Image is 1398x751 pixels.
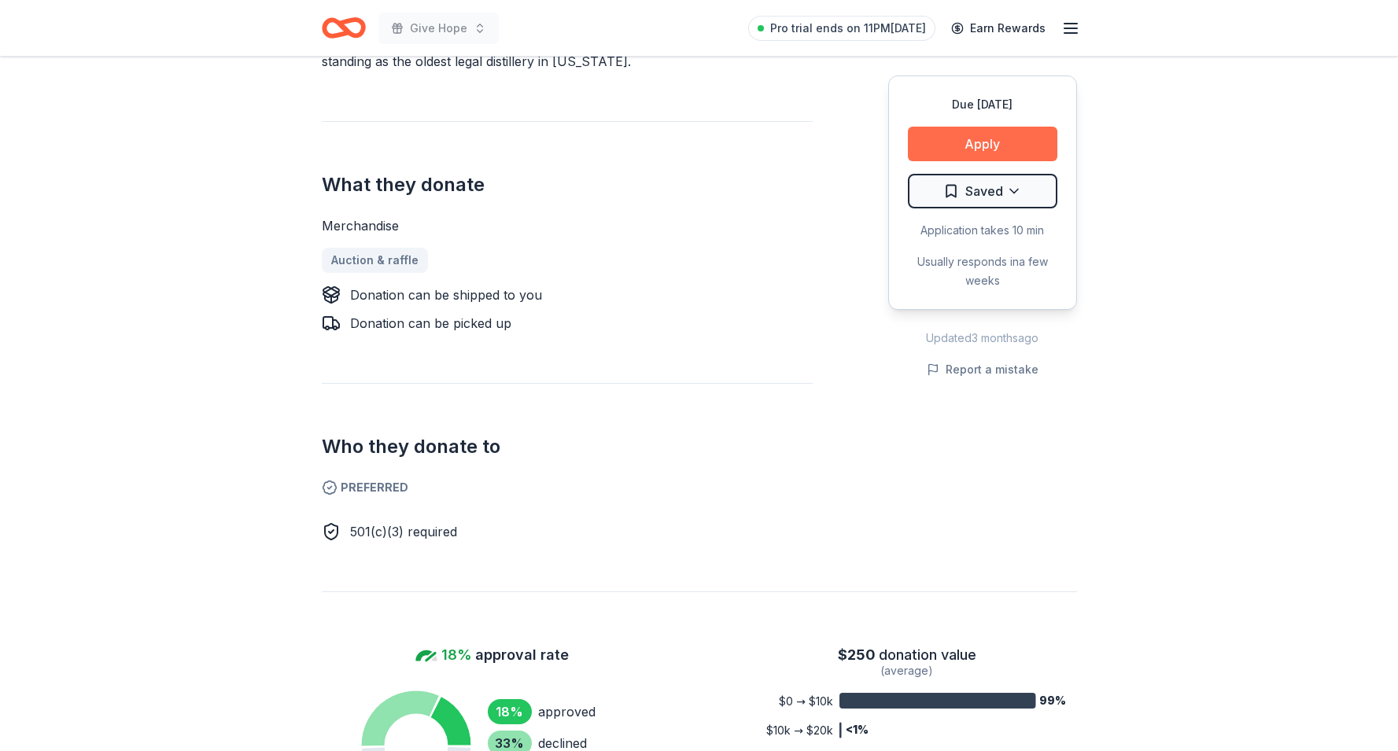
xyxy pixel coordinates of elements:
[410,19,467,38] span: Give Hope
[908,127,1057,161] button: Apply
[538,702,596,721] div: approved
[770,19,926,38] span: Pro trial ends on 11PM[DATE]
[927,360,1038,379] button: Report a mistake
[488,699,532,724] div: 18 %
[1039,694,1066,707] tspan: 99%
[779,694,833,708] tspan: $0 → $10k
[879,642,976,668] span: donation value
[322,478,813,497] span: Preferred
[908,174,1057,208] button: Saved
[350,314,511,333] div: Donation can be picked up
[441,642,472,668] span: 18%
[838,642,876,668] span: $ 250
[888,329,1077,348] div: Updated 3 months ago
[322,9,366,46] a: Home
[475,642,569,668] span: approval rate
[942,14,1055,42] a: Earn Rewards
[322,248,428,273] a: Auction & raffle
[737,661,1077,680] div: (average)
[322,216,813,235] div: Merchandise
[748,16,935,41] a: Pro trial ends on 11PM[DATE]
[845,723,868,736] tspan: <1%
[322,172,813,197] h2: What they donate
[965,181,1003,201] span: Saved
[908,221,1057,240] div: Application takes 10 min
[908,95,1057,114] div: Due [DATE]
[378,13,499,44] button: Give Hope
[350,285,542,304] div: Donation can be shipped to you
[908,252,1057,290] div: Usually responds in a few weeks
[322,434,813,459] h2: Who they donate to
[766,723,833,737] tspan: $10k → $20k
[350,524,457,539] span: 501(c)(3) required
